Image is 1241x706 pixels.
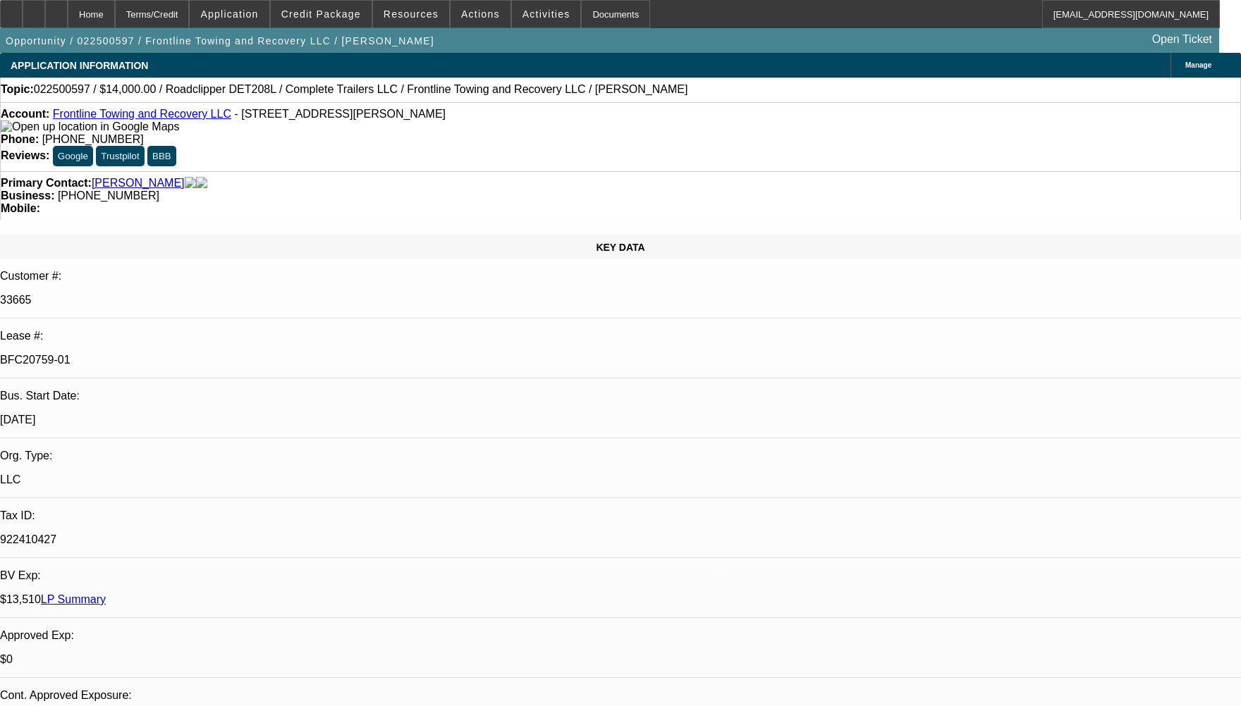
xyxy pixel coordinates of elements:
a: View Google Maps [1,120,179,132]
a: Frontline Towing and Recovery LLC [53,108,231,120]
img: facebook-icon.png [185,177,196,190]
button: Application [190,1,269,27]
img: Open up location in Google Maps [1,120,179,133]
button: Resources [373,1,449,27]
button: Activities [512,1,581,27]
strong: Phone: [1,133,39,145]
span: Opportunity / 022500597 / Frontline Towing and Recovery LLC / [PERSON_NAME] [6,35,434,47]
button: Credit Package [271,1,372,27]
span: [PHONE_NUMBER] [58,190,159,202]
button: Trustpilot [96,146,144,166]
img: linkedin-icon.png [196,177,207,190]
button: Actions [451,1,511,27]
strong: Primary Contact: [1,177,92,190]
button: BBB [147,146,176,166]
strong: Account: [1,108,49,120]
span: Credit Package [281,8,361,20]
strong: Mobile: [1,202,40,214]
span: [PHONE_NUMBER] [42,133,144,145]
span: 022500597 / $14,000.00 / Roadclipper DET208L / Complete Trailers LLC / Frontline Towing and Recov... [34,83,688,96]
button: Google [53,146,93,166]
span: Actions [461,8,500,20]
a: LP Summary [41,593,106,605]
span: Resources [384,8,439,20]
span: KEY DATA [596,242,644,253]
span: Activities [522,8,570,20]
a: [PERSON_NAME] [92,177,185,190]
strong: Topic: [1,83,34,96]
span: - [STREET_ADDRESS][PERSON_NAME] [234,108,446,120]
strong: Reviews: [1,149,49,161]
span: Manage [1185,61,1211,69]
span: APPLICATION INFORMATION [11,60,148,71]
span: Application [200,8,258,20]
a: Open Ticket [1147,27,1218,51]
strong: Business: [1,190,54,202]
